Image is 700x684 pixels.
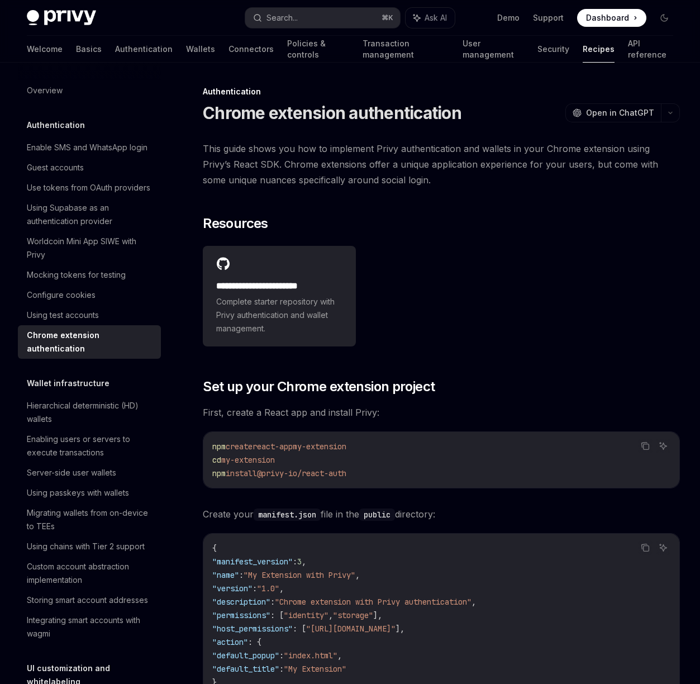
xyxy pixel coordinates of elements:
[212,441,226,452] span: npm
[186,36,215,63] a: Wallets
[463,36,524,63] a: User management
[203,86,680,97] div: Authentication
[18,158,161,178] a: Guest accounts
[27,161,84,174] div: Guest accounts
[302,557,306,567] span: ,
[27,399,154,426] div: Hierarchical deterministic (HD) wallets
[656,439,670,453] button: Ask AI
[297,557,302,567] span: 3
[212,570,239,580] span: "name"
[216,295,342,335] span: Complete starter repository with Privy authentication and wallet management.
[27,377,109,390] h5: Wallet infrastructure
[203,378,435,396] span: Set up your Chrome extension project
[212,455,221,465] span: cd
[306,624,396,634] span: "[URL][DOMAIN_NAME]"
[18,80,161,101] a: Overview
[270,610,284,620] span: : [
[212,650,279,661] span: "default_popup"
[18,285,161,305] a: Configure cookies
[212,624,293,634] span: "host_permissions"
[27,466,116,479] div: Server-side user wallets
[27,329,154,355] div: Chrome extension authentication
[18,590,161,610] a: Storing smart account addresses
[27,181,150,194] div: Use tokens from OAuth providers
[279,664,284,674] span: :
[27,593,148,607] div: Storing smart account addresses
[245,8,400,28] button: Search...⌘K
[425,12,447,23] span: Ask AI
[203,103,461,123] h1: Chrome extension authentication
[18,536,161,557] a: Using chains with Tier 2 support
[270,597,275,607] span: :
[656,540,670,555] button: Ask AI
[226,441,253,452] span: create
[27,288,96,302] div: Configure cookies
[27,506,154,533] div: Migrating wallets from on-device to TEEs
[18,231,161,265] a: Worldcoin Mini App SIWE with Privy
[27,540,145,553] div: Using chains with Tier 2 support
[27,268,126,282] div: Mocking tokens for testing
[406,8,455,28] button: Ask AI
[472,597,476,607] span: ,
[284,664,346,674] span: "My Extension"
[279,650,284,661] span: :
[355,570,360,580] span: ,
[18,265,161,285] a: Mocking tokens for testing
[583,36,615,63] a: Recipes
[27,486,129,500] div: Using passkeys with wallets
[203,246,356,346] a: **** **** **** **** ****Complete starter repository with Privy authentication and wallet management.
[27,235,154,262] div: Worldcoin Mini App SIWE with Privy
[257,583,279,593] span: "1.0"
[293,624,306,634] span: : [
[212,610,270,620] span: "permissions"
[226,468,257,478] span: install
[586,12,629,23] span: Dashboard
[27,614,154,640] div: Integrating smart accounts with wagmi
[27,560,154,587] div: Custom account abstraction implementation
[333,610,373,620] span: "storage"
[18,178,161,198] a: Use tokens from OAuth providers
[27,308,99,322] div: Using test accounts
[359,509,395,521] code: public
[18,557,161,590] a: Custom account abstraction implementation
[284,610,328,620] span: "identity"
[248,637,261,647] span: : {
[239,570,244,580] span: :
[655,9,673,27] button: Toggle dark mode
[293,557,297,567] span: :
[212,664,279,674] span: "default_title"
[244,570,355,580] span: "My Extension with Privy"
[373,610,382,620] span: ],
[212,468,226,478] span: npm
[27,84,63,97] div: Overview
[628,36,673,63] a: API reference
[27,36,63,63] a: Welcome
[279,583,284,593] span: ,
[221,455,275,465] span: my-extension
[275,597,472,607] span: "Chrome extension with Privy authentication"
[577,9,646,27] a: Dashboard
[266,11,298,25] div: Search...
[212,597,270,607] span: "description"
[27,201,154,228] div: Using Supabase as an authentication provider
[27,118,85,132] h5: Authentication
[203,215,268,232] span: Resources
[586,107,654,118] span: Open in ChatGPT
[293,441,346,452] span: my-extension
[253,583,257,593] span: :
[203,405,680,420] span: First, create a React app and install Privy:
[228,36,274,63] a: Connectors
[254,509,321,521] code: manifest.json
[328,610,333,620] span: ,
[337,650,342,661] span: ,
[18,137,161,158] a: Enable SMS and WhatsApp login
[18,503,161,536] a: Migrating wallets from on-device to TEEs
[203,141,680,188] span: This guide shows you how to implement Privy authentication and wallets in your Chrome extension u...
[27,10,96,26] img: dark logo
[115,36,173,63] a: Authentication
[382,13,393,22] span: ⌘ K
[18,198,161,231] a: Using Supabase as an authentication provider
[533,12,564,23] a: Support
[287,36,349,63] a: Policies & controls
[18,483,161,503] a: Using passkeys with wallets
